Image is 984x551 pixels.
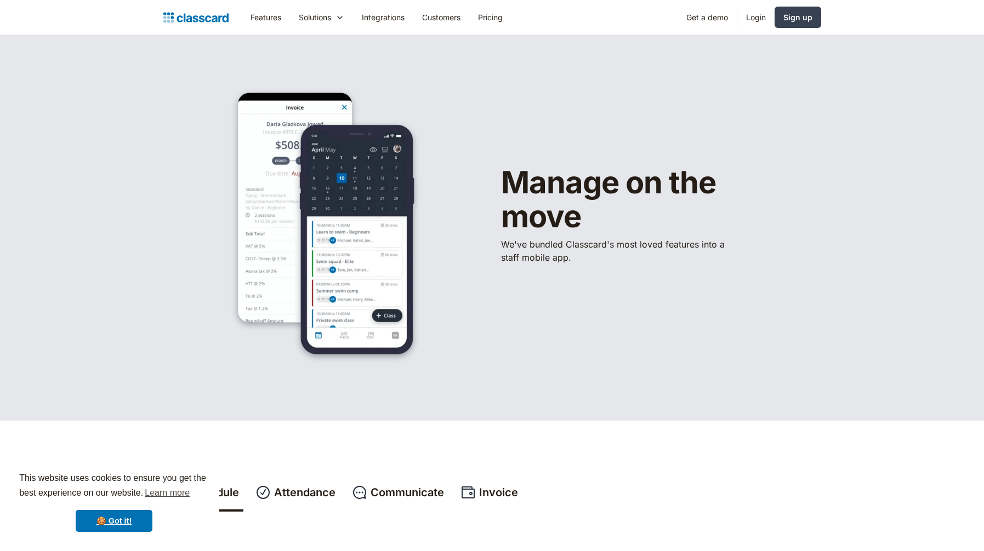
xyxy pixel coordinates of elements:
div: cookieconsent [9,461,219,542]
a: Customers [413,5,469,30]
a: learn more about cookies [143,485,191,501]
a: Login [737,5,775,30]
a: Pricing [469,5,511,30]
span: This website uses cookies to ensure you get the best experience on our website. [19,472,209,501]
a: Get a demo [678,5,737,30]
h1: Manage on the move [501,166,786,233]
div: Sign up [783,12,812,23]
p: We've bundled ​Classcard's most loved features into a staff mobile app. [501,238,731,264]
div: Solutions [299,12,331,23]
a: Features [242,5,290,30]
a: dismiss cookie message [76,510,152,532]
a: Logo [163,10,229,25]
div: Communicate [371,484,444,501]
a: Integrations [353,5,413,30]
div: Attendance [274,484,335,501]
div: Solutions [290,5,353,30]
a: Sign up [775,7,821,28]
div: Invoice [479,484,518,501]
